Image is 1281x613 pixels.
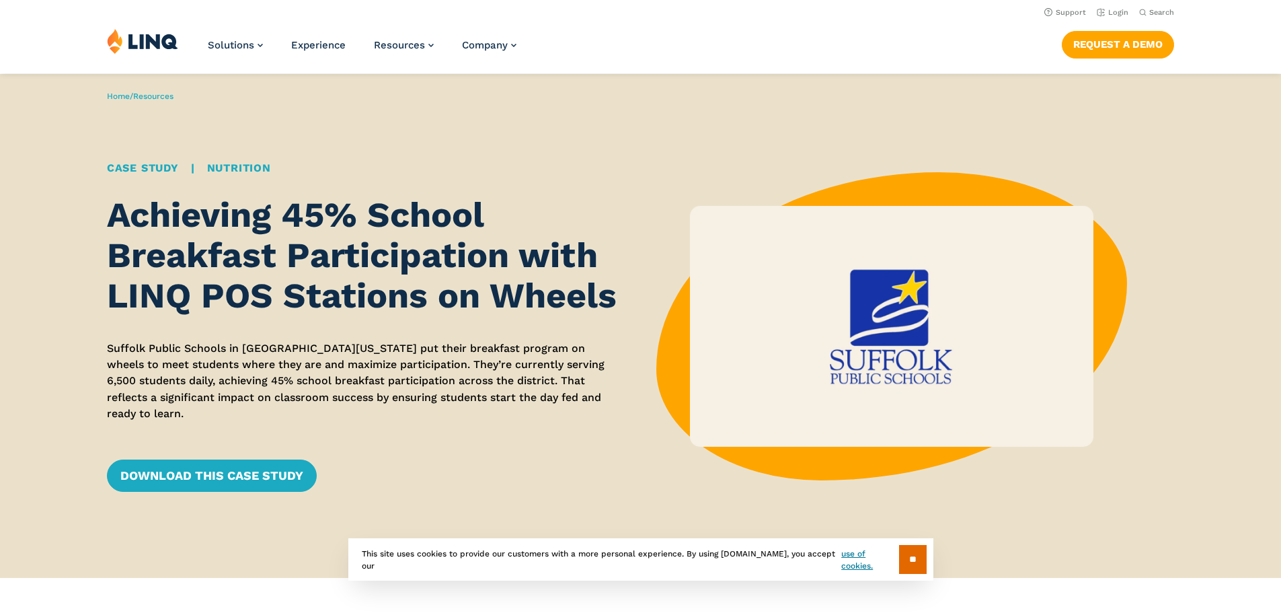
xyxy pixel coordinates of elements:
a: Login [1097,8,1128,17]
a: Case Study [107,161,179,174]
a: Support [1044,8,1086,17]
span: Search [1149,8,1174,17]
div: This site uses cookies to provide our customers with a more personal experience. By using [DOMAIN... [348,538,933,581]
a: Request a Demo [1062,31,1174,58]
a: Nutrition [207,161,271,174]
a: Company [462,39,516,51]
a: Experience [291,39,346,51]
img: Suffolk Case Study Thumbnail [690,206,1093,447]
a: Resources [133,92,173,101]
a: Resources [374,39,434,51]
span: Resources [374,39,425,51]
img: LINQ | K‑12 Software [107,28,178,54]
a: Download this Case Study [107,460,317,492]
div: | [107,160,625,176]
p: Suffolk Public Schools in [GEOGRAPHIC_DATA][US_STATE] put their breakfast program on wheels to me... [107,340,625,423]
a: Solutions [208,39,263,51]
span: Solutions [208,39,254,51]
span: Company [462,39,508,51]
span: / [107,92,173,101]
a: Home [107,92,130,101]
h1: Achieving 45% School Breakfast Participation with LINQ POS Stations on Wheels [107,195,625,316]
nav: Primary Navigation [208,28,516,73]
nav: Button Navigation [1062,28,1174,58]
a: use of cookies. [841,548,898,572]
button: Open Search Bar [1139,7,1174,17]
